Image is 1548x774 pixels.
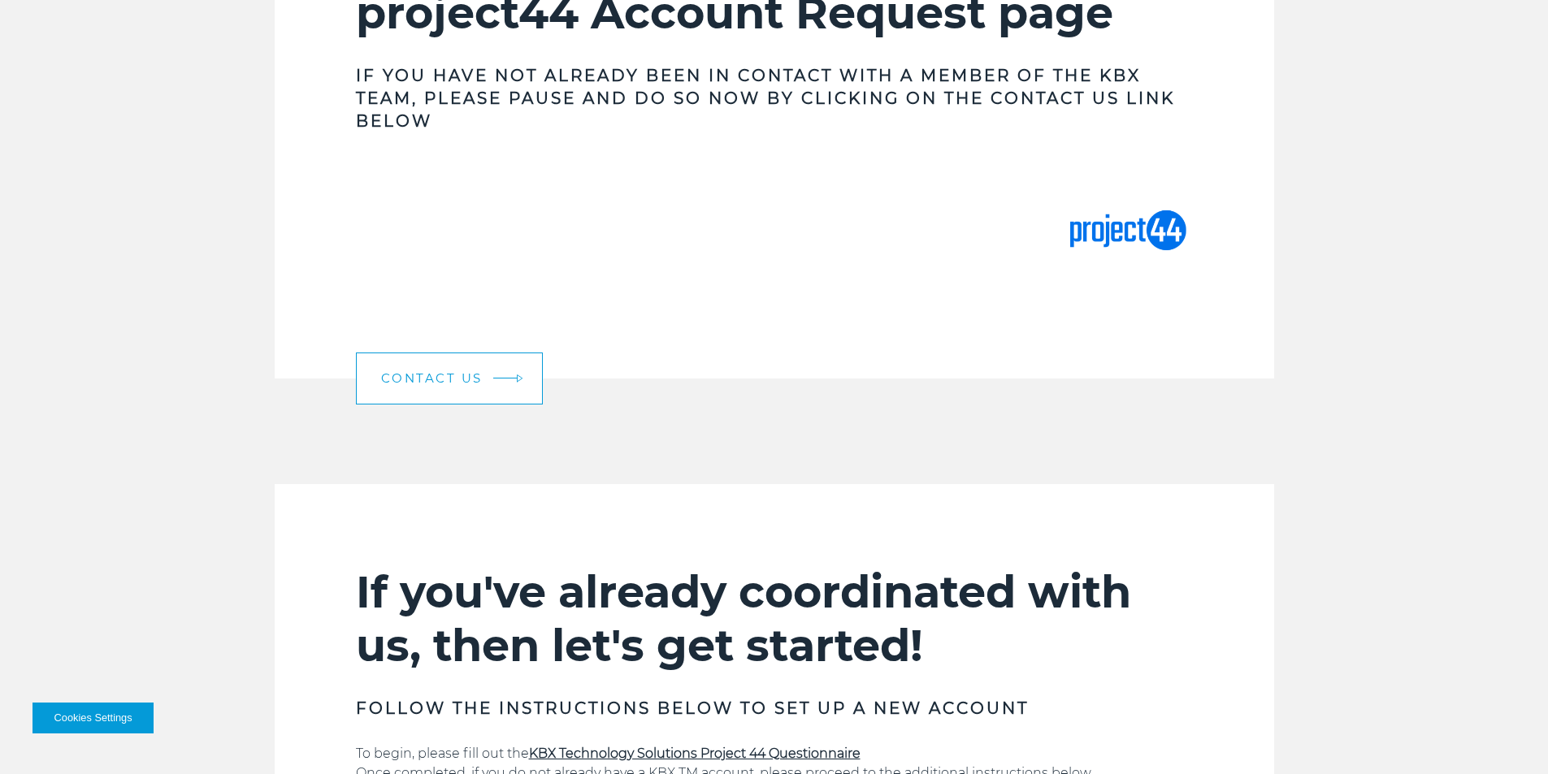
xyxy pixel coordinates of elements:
[356,565,1193,672] h2: If you've already coordinated with us, then let's get started!
[529,746,861,761] a: KBX Technology Solutions Project 44 Questionnaire
[356,352,543,404] a: Contact Us arrow arrow
[356,744,1193,763] p: To begin, please fill out the
[33,703,154,733] button: Cookies Settings
[356,697,1193,720] h3: Follow the instructions below to set up a new account
[516,374,523,383] img: arrow
[356,64,1193,132] h3: If you have not already been in contact with a member of the KBX team, please pause and do so now...
[381,372,483,384] span: Contact Us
